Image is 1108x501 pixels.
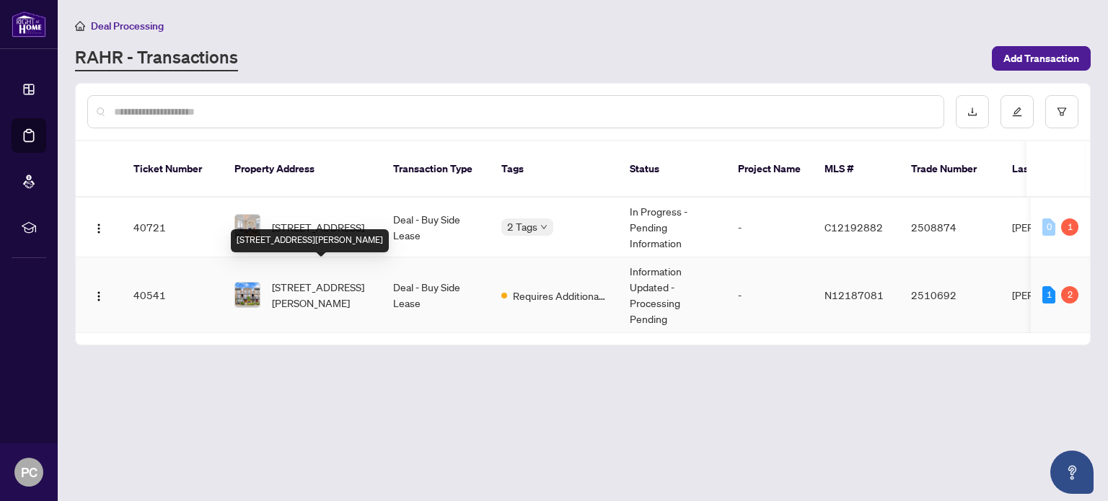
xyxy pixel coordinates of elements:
[235,283,260,307] img: thumbnail-img
[1057,107,1067,117] span: filter
[513,288,607,303] span: Requires Additional Docs
[900,257,1001,333] td: 2510692
[75,21,85,31] span: home
[12,11,46,37] img: logo
[122,198,223,257] td: 40721
[1061,286,1078,303] div: 2
[1061,218,1078,236] div: 1
[231,229,389,252] div: [STREET_ADDRESS][PERSON_NAME]
[235,215,260,239] img: thumbnail-img
[967,107,977,117] span: download
[825,221,883,234] span: C12192882
[223,141,382,198] th: Property Address
[1042,218,1055,236] div: 0
[540,223,548,231] span: down
[618,257,726,333] td: Information Updated - Processing Pending
[122,257,223,333] td: 40541
[1001,95,1034,128] button: edit
[726,198,813,257] td: -
[93,223,105,234] img: Logo
[87,216,110,239] button: Logo
[618,198,726,257] td: In Progress - Pending Information
[507,218,537,235] span: 2 Tags
[1042,286,1055,303] div: 1
[1050,451,1094,494] button: Open asap
[825,288,884,301] span: N12187081
[382,141,490,198] th: Transaction Type
[956,95,989,128] button: download
[900,198,1001,257] td: 2508874
[1045,95,1078,128] button: filter
[490,141,618,198] th: Tags
[900,141,1001,198] th: Trade Number
[87,283,110,306] button: Logo
[382,198,490,257] td: Deal - Buy Side Lease
[726,141,813,198] th: Project Name
[91,19,164,32] span: Deal Processing
[75,45,238,71] a: RAHR - Transactions
[272,279,370,311] span: [STREET_ADDRESS][PERSON_NAME]
[1012,107,1022,117] span: edit
[618,141,726,198] th: Status
[382,257,490,333] td: Deal - Buy Side Lease
[272,219,364,235] span: [STREET_ADDRESS]
[813,141,900,198] th: MLS #
[122,141,223,198] th: Ticket Number
[992,46,1091,71] button: Add Transaction
[726,257,813,333] td: -
[93,291,105,302] img: Logo
[1003,47,1079,70] span: Add Transaction
[21,462,38,482] span: PC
